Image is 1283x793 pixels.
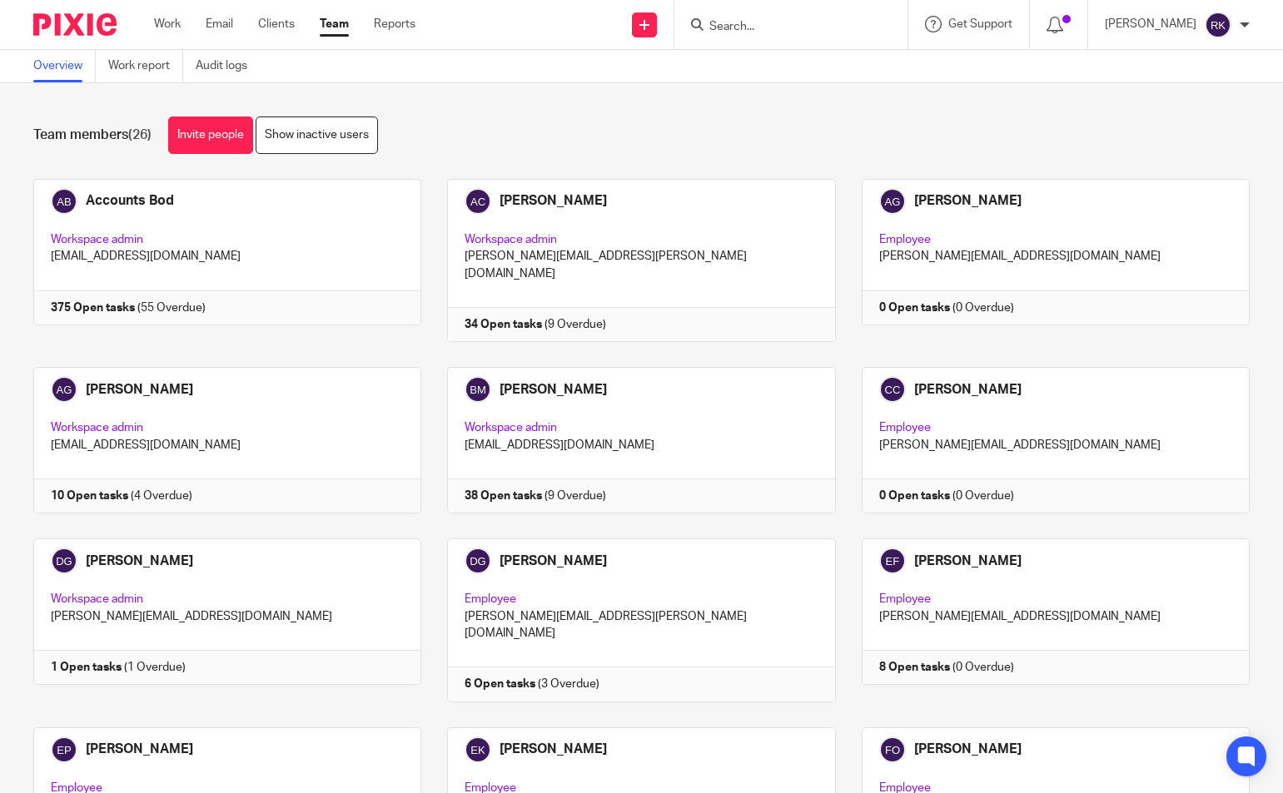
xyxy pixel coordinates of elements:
img: Pixie [33,13,117,36]
span: (26) [128,128,152,141]
a: Clients [258,16,295,32]
a: Reports [374,16,415,32]
a: Overview [33,50,96,82]
a: Show inactive users [256,116,378,154]
a: Work [154,16,181,32]
span: Get Support [948,18,1012,30]
a: Email [206,16,233,32]
p: [PERSON_NAME] [1105,16,1196,32]
input: Search [708,20,858,35]
a: Audit logs [196,50,260,82]
h1: Team members [33,126,152,144]
img: svg%3E [1205,12,1231,38]
a: Team [320,16,349,32]
a: Work report [108,50,183,82]
a: Invite people [168,116,253,154]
